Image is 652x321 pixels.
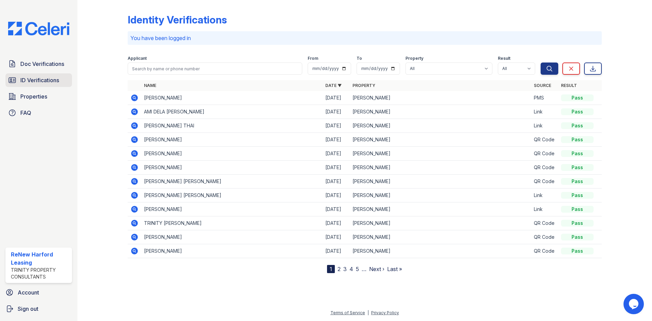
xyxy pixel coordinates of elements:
a: ID Verifications [5,73,72,87]
a: Source [534,83,551,88]
td: [PERSON_NAME] [141,147,323,161]
a: Privacy Policy [371,310,399,315]
div: 1 [327,265,335,273]
td: [DATE] [323,147,350,161]
td: [PERSON_NAME] [PERSON_NAME] [141,189,323,202]
td: [PERSON_NAME] [350,161,531,175]
td: QR Code [531,244,558,258]
td: QR Code [531,147,558,161]
iframe: chat widget [623,294,645,314]
div: Pass [561,206,594,213]
a: Date ▼ [325,83,342,88]
label: To [357,56,362,61]
div: Pass [561,192,594,199]
a: FAQ [5,106,72,120]
td: [PERSON_NAME] [350,175,531,189]
td: [DATE] [323,189,350,202]
td: [PERSON_NAME] [350,230,531,244]
td: [PERSON_NAME] [PERSON_NAME] [141,175,323,189]
td: Link [531,202,558,216]
td: [PERSON_NAME] [141,244,323,258]
label: Property [405,56,423,61]
td: [PERSON_NAME] [141,230,323,244]
td: TRINITY [PERSON_NAME] [141,216,323,230]
td: [DATE] [323,133,350,147]
a: 4 [349,266,353,272]
td: [DATE] [323,202,350,216]
td: [PERSON_NAME] [350,189,531,202]
td: [PERSON_NAME] [141,133,323,147]
div: Identity Verifications [128,14,227,26]
td: [PERSON_NAME] [141,91,323,105]
td: Link [531,119,558,133]
a: Last » [387,266,402,272]
td: [DATE] [323,91,350,105]
td: [DATE] [323,216,350,230]
td: [DATE] [323,230,350,244]
label: From [308,56,318,61]
a: 3 [343,266,347,272]
input: Search by name or phone number [128,63,302,75]
a: Terms of Service [330,310,365,315]
td: QR Code [531,230,558,244]
td: [PERSON_NAME] THAI [141,119,323,133]
a: Doc Verifications [5,57,72,71]
a: Property [352,83,375,88]
span: FAQ [20,109,31,117]
td: [DATE] [323,244,350,258]
td: [PERSON_NAME] [141,161,323,175]
td: [PERSON_NAME] [350,91,531,105]
td: [DATE] [323,105,350,119]
img: CE_Logo_Blue-a8612792a0a2168367f1c8372b55b34899dd931a85d93a1a3d3e32e68fde9ad4.png [3,22,75,35]
td: [PERSON_NAME] [350,202,531,216]
a: Account [3,286,75,299]
label: Applicant [128,56,147,61]
div: Trinity Property Consultants [11,267,69,280]
td: QR Code [531,175,558,189]
td: [PERSON_NAME] [350,133,531,147]
a: Sign out [3,302,75,316]
span: Properties [20,92,47,101]
td: QR Code [531,216,558,230]
span: Account [18,288,39,297]
span: Sign out [18,305,38,313]
a: Next › [369,266,384,272]
span: … [362,265,366,273]
span: ID Verifications [20,76,59,84]
div: Pass [561,122,594,129]
p: You have been logged in [130,34,599,42]
td: [PERSON_NAME] [350,105,531,119]
td: [PERSON_NAME] [350,119,531,133]
div: Pass [561,178,594,185]
a: 5 [356,266,359,272]
div: Pass [561,136,594,143]
div: | [367,310,369,315]
a: Name [144,83,156,88]
td: [DATE] [323,119,350,133]
td: AMI DELA [PERSON_NAME] [141,105,323,119]
td: [DATE] [323,175,350,189]
td: Link [531,105,558,119]
div: Pass [561,220,594,227]
label: Result [498,56,510,61]
td: [PERSON_NAME] [350,216,531,230]
div: Pass [561,108,594,115]
div: Pass [561,164,594,171]
td: [PERSON_NAME] [141,202,323,216]
td: [PERSON_NAME] [350,147,531,161]
td: [DATE] [323,161,350,175]
div: Pass [561,94,594,101]
td: Link [531,189,558,202]
a: Result [561,83,577,88]
a: Properties [5,90,72,103]
span: Doc Verifications [20,60,64,68]
div: Pass [561,150,594,157]
td: PMS [531,91,558,105]
div: Pass [561,234,594,240]
td: QR Code [531,161,558,175]
td: QR Code [531,133,558,147]
td: [PERSON_NAME] [350,244,531,258]
div: Pass [561,248,594,254]
a: 2 [338,266,341,272]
